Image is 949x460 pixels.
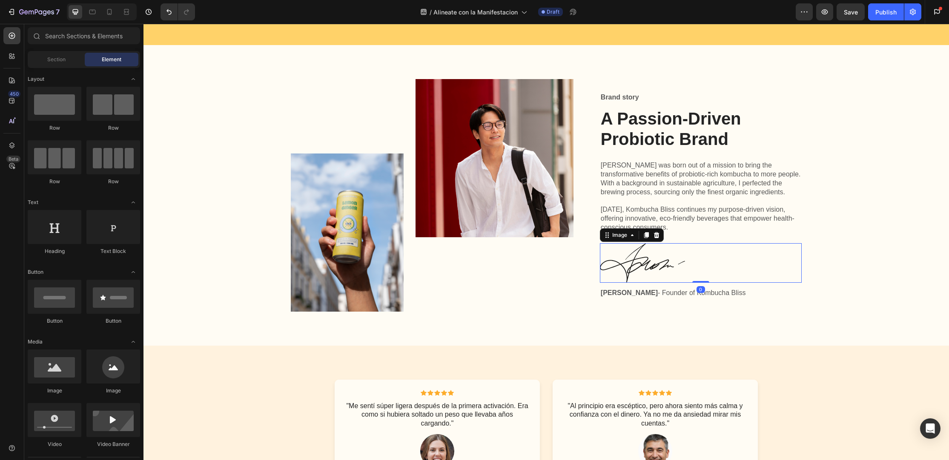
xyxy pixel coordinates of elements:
[28,247,81,255] div: Heading
[430,8,432,17] span: /
[277,410,311,444] img: gempages_584370437878711156-db0bfca9-45dd-4c15-950d-c944e7f5084f.jpg
[8,91,20,97] div: 450
[28,268,43,276] span: Button
[47,56,66,63] span: Section
[3,3,63,20] button: 7
[868,3,904,20] button: Publish
[86,317,140,325] div: Button
[147,130,260,288] img: gempages_432750572815254551-877faab5-d4ac-4f9a-84f3-0fe3cf681b6b.png
[126,335,140,349] span: Toggle open
[102,56,121,63] span: Element
[433,8,518,17] span: Alineate con la Manifestacion
[28,338,43,346] span: Media
[28,27,140,44] input: Search Sections & Elements
[272,55,430,213] img: gempages_432750572815254551-92040ca3-3e32-4113-abcf-6980417183ce.png
[547,8,559,16] span: Draft
[457,69,657,78] p: Brand story
[920,418,940,439] div: Open Intercom Messenger
[86,124,140,132] div: Row
[553,262,562,269] div: 0
[467,207,485,215] div: Image
[457,182,657,208] p: [DATE], Kombucha Bliss continues my purpose-driven vision, offering innovative, eco-friendly beve...
[126,196,140,209] span: Toggle open
[28,440,81,448] div: Video
[844,9,858,16] span: Save
[161,3,195,20] div: Undo/Redo
[420,378,603,404] p: "Al principio era escéptico, pero ahora siento más calma y confianza con el dinero. Ya no me da a...
[86,247,140,255] div: Text Block
[86,387,140,395] div: Image
[86,178,140,185] div: Row
[202,378,385,404] p: "Me sentí súper ligera después de la primera activación. Era como si hubiera soltado un peso que ...
[28,75,44,83] span: Layout
[86,440,140,448] div: Video Banner
[875,8,897,17] div: Publish
[837,3,865,20] button: Save
[457,265,657,274] p: - Founder of Kombucha Bliss
[28,387,81,395] div: Image
[28,124,81,132] div: Row
[143,24,949,460] iframe: Design area
[126,265,140,279] span: Toggle open
[28,317,81,325] div: Button
[28,178,81,185] div: Row
[495,410,529,444] img: gempages_584370437878711156-e8be50af-456d-4eb2-84a9-446dc18d4303.jpg
[28,199,38,206] span: Text
[456,219,542,259] img: gempages_432750572815254551-c4b53434-da50-4d64-9211-2fdde8982b8b.svg
[6,156,20,162] div: Beta
[56,7,60,17] p: 7
[457,265,514,273] strong: [PERSON_NAME]
[457,137,657,173] p: [PERSON_NAME] was born out of a mission to bring the transformative benefits of probiotic-rich ko...
[126,72,140,86] span: Toggle open
[456,84,658,126] h2: A Passion-Driven Probiotic Brand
